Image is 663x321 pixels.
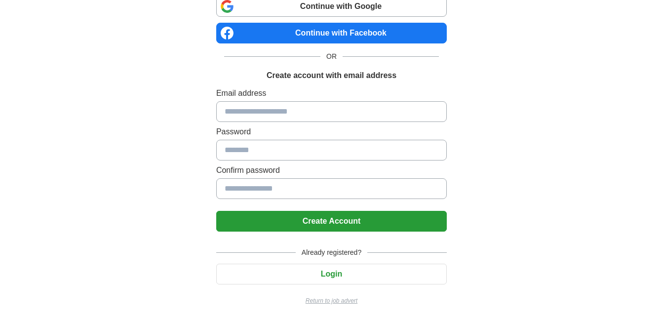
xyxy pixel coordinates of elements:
[216,23,447,43] a: Continue with Facebook
[216,87,447,99] label: Email address
[296,247,367,258] span: Already registered?
[216,296,447,305] a: Return to job advert
[216,270,447,278] a: Login
[267,70,396,81] h1: Create account with email address
[216,211,447,232] button: Create Account
[216,164,447,176] label: Confirm password
[216,264,447,284] button: Login
[320,51,343,62] span: OR
[216,126,447,138] label: Password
